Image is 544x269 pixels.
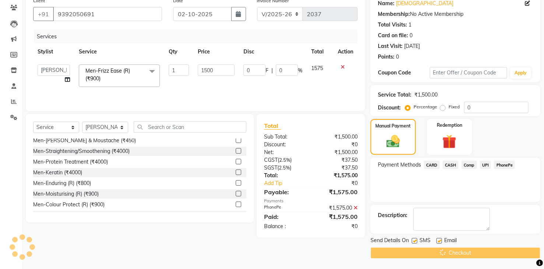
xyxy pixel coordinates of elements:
[378,10,533,18] div: No Active Membership
[33,179,91,187] div: Men-Enduring (R) (₹800)
[378,212,407,219] div: Description:
[33,190,99,198] div: Men-Moisturising (R) (₹900)
[333,43,358,60] th: Action
[264,157,278,163] span: CGST
[53,7,162,21] input: Search by Name/Mobile/Email/Code
[420,237,431,246] span: SMS
[311,149,363,156] div: ₹1,500.00
[311,156,363,164] div: ₹37.50
[259,141,311,149] div: Discount:
[408,21,411,29] div: 1
[378,32,408,39] div: Card on file:
[307,43,333,60] th: Total
[320,179,363,187] div: ₹0
[410,32,413,39] div: 0
[510,67,531,78] button: Apply
[101,75,104,82] a: x
[259,179,320,187] a: Add Tip
[259,212,311,221] div: Paid:
[378,104,401,112] div: Discount:
[34,30,363,43] div: Services
[259,149,311,156] div: Net:
[33,7,54,21] button: +91
[259,133,311,141] div: Sub Total:
[404,42,420,50] div: [DATE]
[33,201,105,209] div: Men-Colour Protect (R) (₹900)
[264,122,281,130] span: Total
[33,147,130,155] div: Men-Straightening/Smoothening (₹4000)
[239,43,307,60] th: Disc
[494,161,515,169] span: PhonePe
[279,157,290,163] span: 2.5%
[298,67,302,74] span: %
[378,42,403,50] div: Last Visit:
[266,67,269,74] span: F
[382,134,404,149] img: _cash.svg
[449,104,460,110] label: Fixed
[164,43,194,60] th: Qty
[378,161,421,169] span: Payment Methods
[424,161,440,169] span: CARD
[264,198,358,204] div: Payments
[414,91,438,99] div: ₹1,500.00
[438,133,461,150] img: _gift.svg
[378,69,429,77] div: Coupon Code
[259,156,311,164] div: ( )
[378,53,394,61] div: Points:
[259,188,311,196] div: Payable:
[396,53,399,61] div: 0
[33,137,136,144] div: Men-[PERSON_NAME] & Moustache (₹450)
[378,21,407,29] div: Total Visits:
[443,161,459,169] span: CASH
[33,43,74,60] th: Stylist
[259,204,311,212] div: PhonePe
[193,43,239,60] th: Price
[444,237,457,246] span: Email
[33,212,94,219] div: Men-Frizz Ease (R) (₹900)
[311,212,363,221] div: ₹1,575.00
[259,164,311,172] div: ( )
[134,121,246,133] input: Search or Scan
[259,223,311,230] div: Balance :
[33,158,108,166] div: Men-Protein Treatment (₹4000)
[311,204,363,212] div: ₹1,575.00
[311,172,363,179] div: ₹1,575.00
[85,67,130,82] span: Men-Frizz Ease (R) (₹900)
[311,141,363,149] div: ₹0
[480,161,491,169] span: UPI
[311,133,363,141] div: ₹1,500.00
[74,43,164,60] th: Service
[371,237,409,246] span: Send Details On
[311,223,363,230] div: ₹0
[311,65,323,71] span: 1575
[437,122,462,129] label: Redemption
[376,123,411,129] label: Manual Payment
[414,104,437,110] label: Percentage
[378,91,411,99] div: Service Total:
[271,67,273,74] span: |
[378,10,410,18] div: Membership:
[311,188,363,196] div: ₹1,575.00
[279,165,290,171] span: 2.5%
[33,169,82,177] div: Men-Keratin (₹4000)
[311,164,363,172] div: ₹37.50
[430,67,507,78] input: Enter Offer / Coupon Code
[264,164,277,171] span: SGST
[259,172,311,179] div: Total:
[461,161,477,169] span: Comp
